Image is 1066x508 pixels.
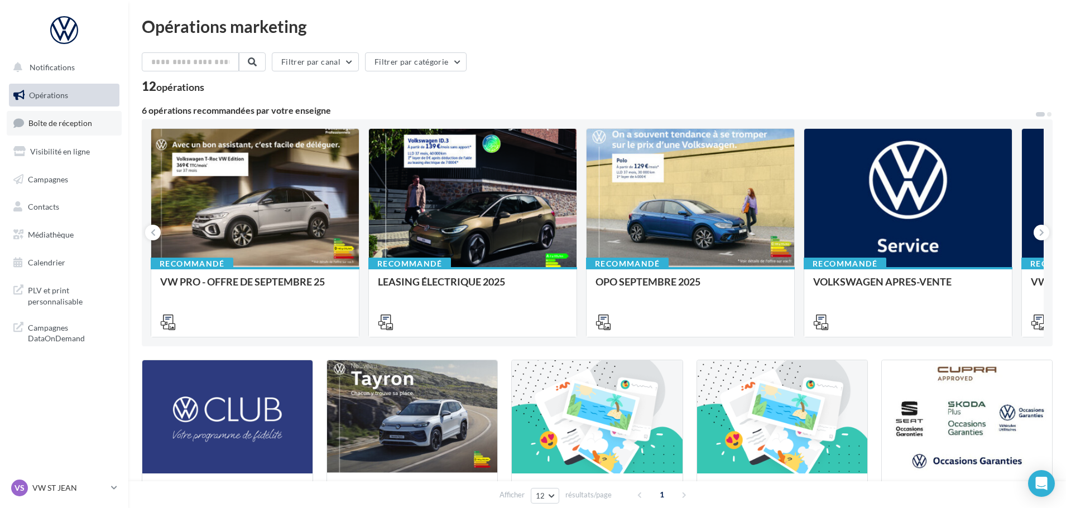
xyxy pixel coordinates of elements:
span: résultats/page [565,490,612,500]
div: LEASING ÉLECTRIQUE 2025 [378,276,568,298]
div: Recommandé [151,258,233,270]
span: Notifications [30,62,75,72]
button: 12 [531,488,559,504]
div: Recommandé [586,258,669,270]
span: PLV et print personnalisable [28,283,115,307]
div: Open Intercom Messenger [1028,470,1055,497]
div: 6 opérations recommandées par votre enseigne [142,106,1035,115]
a: Campagnes [7,168,122,191]
span: Calendrier [28,258,65,267]
a: Campagnes DataOnDemand [7,316,122,349]
span: 1 [653,486,671,504]
a: Calendrier [7,251,122,274]
a: PLV et print personnalisable [7,278,122,311]
span: Opérations [29,90,68,100]
span: 12 [536,491,545,500]
div: VOLKSWAGEN APRES-VENTE [813,276,1003,298]
button: Notifications [7,56,117,79]
span: Afficher [500,490,525,500]
div: Recommandé [804,258,886,270]
a: Boîte de réception [7,111,122,135]
div: 12 [142,80,204,93]
span: Campagnes DataOnDemand [28,320,115,344]
span: Boîte de réception [28,118,92,128]
a: Contacts [7,195,122,219]
div: OPO SEPTEMBRE 2025 [596,276,785,298]
button: Filtrer par catégorie [365,52,467,71]
a: VS VW ST JEAN [9,477,119,499]
div: Recommandé [368,258,451,270]
span: Contacts [28,202,59,211]
a: Médiathèque [7,223,122,246]
a: Visibilité en ligne [7,140,122,163]
span: Médiathèque [28,230,74,239]
div: VW PRO - OFFRE DE SEPTEMBRE 25 [160,276,350,298]
p: VW ST JEAN [32,482,107,494]
span: VS [15,482,25,494]
span: Visibilité en ligne [30,147,90,156]
button: Filtrer par canal [272,52,359,71]
a: Opérations [7,84,122,107]
span: Campagnes [28,174,68,183]
div: opérations [156,82,204,92]
div: Opérations marketing [142,18,1053,35]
